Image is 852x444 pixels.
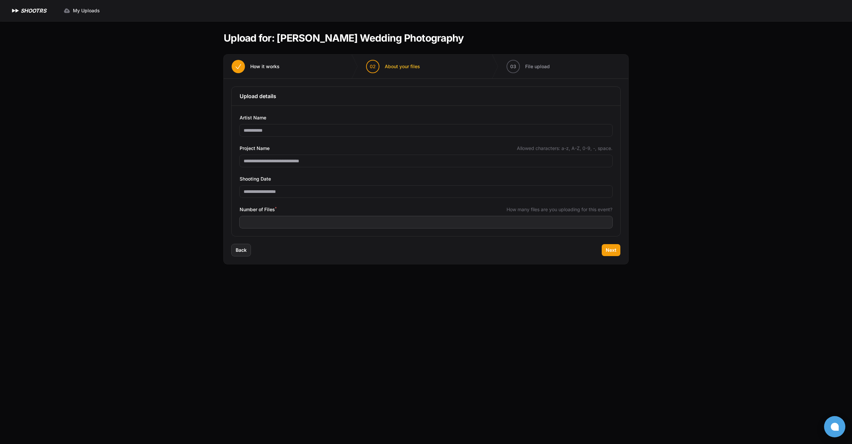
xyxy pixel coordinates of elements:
button: How it works [224,55,288,78]
span: My Uploads [73,7,100,14]
span: Artist Name [240,114,266,122]
a: My Uploads [60,5,104,17]
span: Next [606,247,616,253]
button: Next [602,244,620,256]
button: 02 About your files [358,55,428,78]
h3: Upload details [240,92,612,100]
span: 02 [370,63,376,70]
img: SHOOTRS [11,7,21,15]
span: How many files are you uploading for this event? [507,206,612,213]
span: 03 [510,63,516,70]
span: Allowed characters: a-z, A-Z, 0-9, -, space. [517,145,612,152]
button: 03 File upload [499,55,558,78]
span: How it works [250,63,280,70]
a: SHOOTRS SHOOTRS [11,7,46,15]
span: About your files [385,63,420,70]
button: Back [232,244,251,256]
h1: Upload for: [PERSON_NAME] Wedding Photography [224,32,464,44]
span: File upload [525,63,550,70]
span: Back [236,247,247,253]
h1: SHOOTRS [21,7,46,15]
button: Open chat window [824,416,845,437]
span: Shooting Date [240,175,271,183]
span: Project Name [240,144,270,152]
span: Number of Files [240,206,277,214]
